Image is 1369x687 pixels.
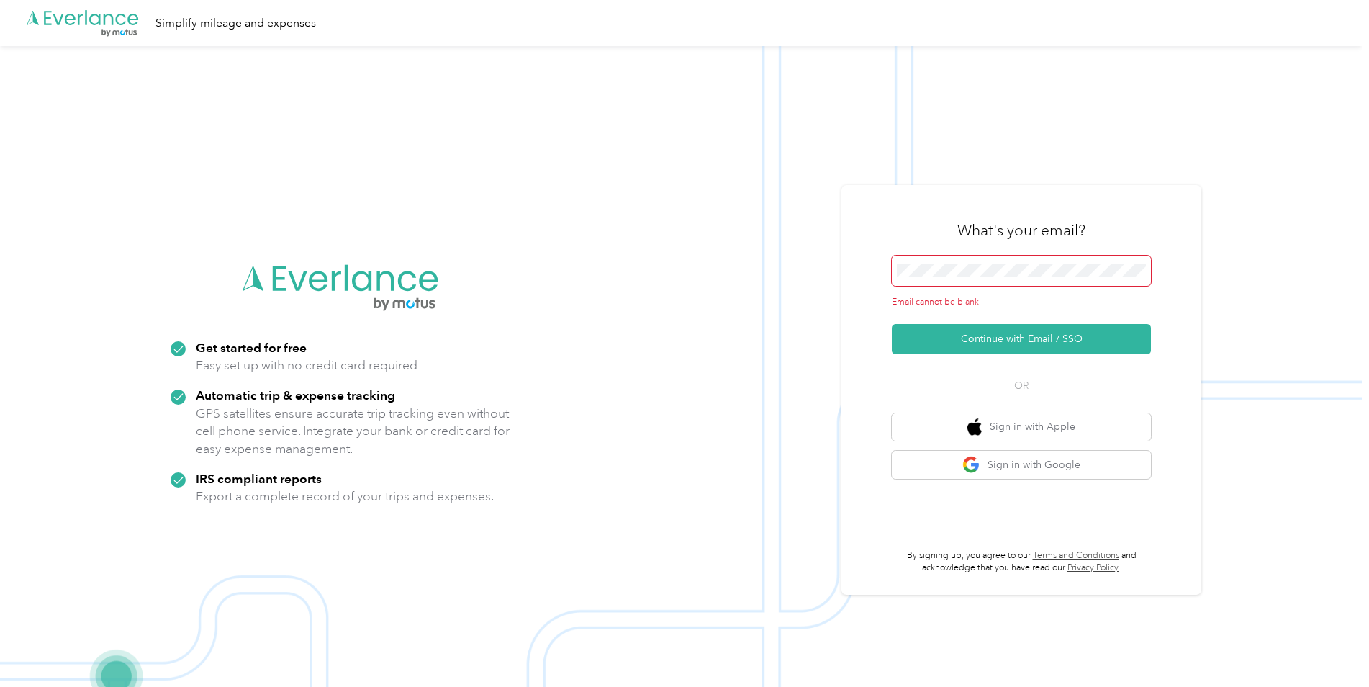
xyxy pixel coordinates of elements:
[196,471,322,486] strong: IRS compliant reports
[892,296,1151,309] div: Email cannot be blank
[892,451,1151,479] button: google logoSign in with Google
[962,456,980,474] img: google logo
[1067,562,1119,573] a: Privacy Policy
[196,405,510,458] p: GPS satellites ensure accurate trip tracking even without cell phone service. Integrate your bank...
[957,220,1085,241] h3: What's your email?
[892,324,1151,354] button: Continue with Email / SSO
[892,413,1151,441] button: apple logoSign in with Apple
[1033,550,1119,561] a: Terms and Conditions
[196,340,307,355] strong: Get started for free
[196,387,395,403] strong: Automatic trip & expense tracking
[196,356,417,374] p: Easy set up with no credit card required
[892,549,1151,575] p: By signing up, you agree to our and acknowledge that you have read our .
[967,418,982,436] img: apple logo
[996,378,1047,393] span: OR
[196,488,494,506] p: Export a complete record of your trips and expenses.
[155,14,316,32] div: Simplify mileage and expenses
